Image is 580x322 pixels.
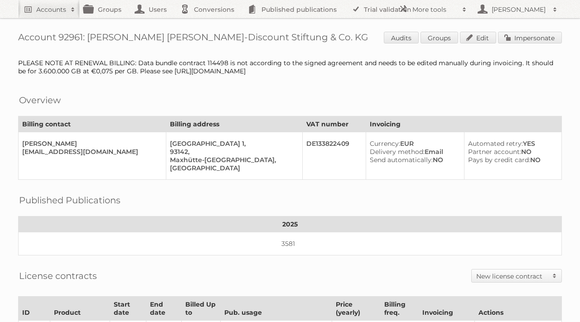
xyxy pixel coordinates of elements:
[476,272,548,281] h2: New license contract
[370,139,400,148] span: Currency:
[303,132,366,180] td: DE133822409
[468,139,523,148] span: Automated retry:
[418,297,474,321] th: Invoicing
[548,269,561,282] span: Toggle
[370,148,457,156] div: Email
[370,139,457,148] div: EUR
[460,32,496,43] a: Edit
[19,116,166,132] th: Billing contact
[468,156,554,164] div: NO
[384,32,419,43] a: Audits
[170,148,295,156] div: 93142,
[370,156,457,164] div: NO
[22,139,159,148] div: [PERSON_NAME]
[468,148,554,156] div: NO
[468,148,521,156] span: Partner account:
[146,297,182,321] th: End date
[170,139,295,148] div: [GEOGRAPHIC_DATA] 1,
[50,297,110,321] th: Product
[366,116,561,132] th: Invoicing
[19,232,562,255] td: 3581
[332,297,381,321] th: Price (yearly)
[370,148,425,156] span: Delivery method:
[303,116,366,132] th: VAT number
[19,193,121,207] h2: Published Publications
[22,148,159,156] div: [EMAIL_ADDRESS][DOMAIN_NAME]
[36,5,66,14] h2: Accounts
[19,93,61,107] h2: Overview
[381,297,418,321] th: Billing freq.
[370,156,433,164] span: Send automatically:
[474,297,561,321] th: Actions
[166,116,303,132] th: Billing address
[468,139,554,148] div: YES
[18,59,562,75] div: PLEASE NOTE AT RENEWAL BILLING: Data bundle contract 114498 is not according to the signed agreem...
[221,297,332,321] th: Pub. usage
[170,164,295,172] div: [GEOGRAPHIC_DATA]
[18,32,562,45] h1: Account 92961: [PERSON_NAME] [PERSON_NAME]-Discount Stiftung & Co. KG
[19,297,50,321] th: ID
[19,216,562,232] th: 2025
[468,156,530,164] span: Pays by credit card:
[420,32,458,43] a: Groups
[170,156,295,164] div: Maxhütte-[GEOGRAPHIC_DATA],
[19,269,97,283] h2: License contracts
[472,269,561,282] a: New license contract
[181,297,220,321] th: Billed Up to
[489,5,548,14] h2: [PERSON_NAME]
[498,32,562,43] a: Impersonate
[110,297,146,321] th: Start date
[412,5,458,14] h2: More tools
